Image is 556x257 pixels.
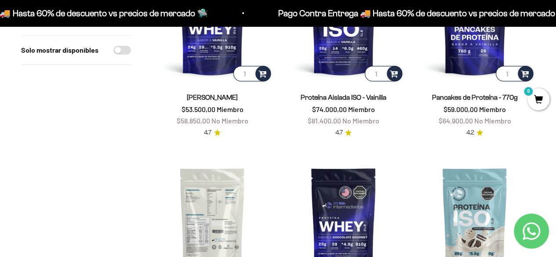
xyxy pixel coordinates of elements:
a: 4.74.7 de 5.0 estrellas [335,128,352,138]
a: Proteína Aislada ISO - Vainilla [301,94,386,101]
span: 4.7 [335,128,342,138]
span: No Miembro [342,116,379,125]
span: $81.400,00 [308,116,341,125]
span: 4.2 [466,128,474,138]
span: $58.850,00 [177,116,210,125]
span: Miembro [348,105,375,113]
span: No Miembro [211,116,248,125]
span: $53.500,00 [182,105,215,113]
span: 4.7 [204,128,211,138]
span: No Miembro [474,116,511,125]
span: Miembro [479,105,506,113]
a: [PERSON_NAME] [187,94,238,101]
a: 4.24.2 de 5.0 estrellas [466,128,483,138]
p: Pago Contra Entrega 🚚 Hasta 60% de descuento vs precios de mercado 🛸 [254,6,544,20]
label: Solo mostrar disponibles [21,44,98,56]
mark: 0 [523,86,534,97]
a: 0 [527,95,549,105]
span: Miembro [217,105,243,113]
span: $64.900,00 [438,116,472,125]
span: $74.000,00 [312,105,347,113]
span: $59.000,00 [443,105,478,113]
a: Pancakes de Proteína - 770g [432,94,517,101]
a: 4.74.7 de 5.0 estrellas [204,128,221,138]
